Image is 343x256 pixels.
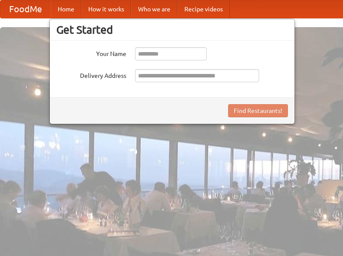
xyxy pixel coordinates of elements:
[56,47,126,58] label: Your Name
[177,0,230,18] a: Recipe videos
[81,0,131,18] a: How it works
[131,0,177,18] a: Who we are
[228,104,288,117] button: Find Restaurants!
[56,69,126,80] label: Delivery Address
[0,0,51,18] a: FoodMe
[51,0,81,18] a: Home
[56,23,288,36] h3: Get Started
